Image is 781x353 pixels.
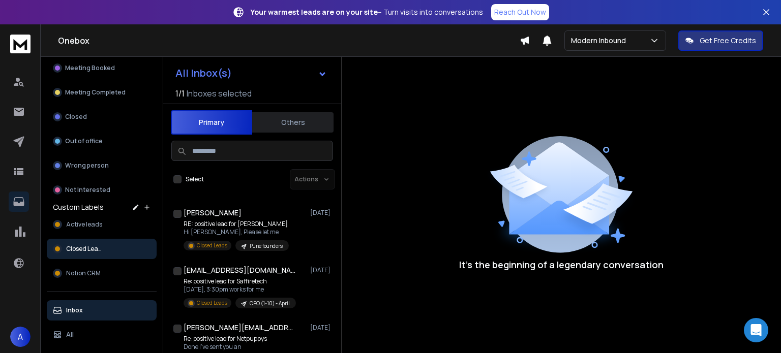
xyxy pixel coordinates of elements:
h3: Custom Labels [53,202,104,212]
button: Others [252,111,334,134]
p: Not Interested [65,186,110,194]
button: Meeting Booked [47,58,157,78]
button: All [47,325,157,345]
p: – Turn visits into conversations [251,7,483,17]
h1: [EMAIL_ADDRESS][DOMAIN_NAME] [184,265,295,275]
span: Closed Leads [66,245,105,253]
button: Active leads [47,214,157,235]
button: Notion CRM [47,263,157,283]
button: All Inbox(s) [167,63,335,83]
p: Re: positive lead for Saffiretech [184,277,296,285]
button: Inbox [47,300,157,320]
p: Done I've sent you an [184,343,305,351]
p: Modern Inbound [571,36,630,46]
button: A [10,327,31,347]
p: Closed Leads [197,242,227,249]
button: Not Interested [47,180,157,200]
p: It’s the beginning of a legendary conversation [459,258,664,272]
p: [DATE] [310,266,333,274]
div: Open Intercom Messenger [744,318,768,342]
p: Meeting Completed [65,88,126,97]
button: Primary [171,110,252,135]
p: CEO (1-10) - April [250,300,290,307]
p: [DATE], 3:30pm works for me [184,285,296,294]
span: Active leads [66,220,102,229]
p: RE: positive lead for [PERSON_NAME] [184,220,289,228]
p: [DATE] [310,209,333,217]
h3: Inboxes selected [187,87,252,100]
button: Closed Leads [47,239,157,259]
button: Get Free Credits [678,30,763,51]
h1: [PERSON_NAME] [184,208,242,218]
span: 1 / 1 [175,87,185,100]
p: Closed [65,113,87,121]
p: Get Free Credits [700,36,756,46]
strong: Your warmest leads are on your site [251,7,378,17]
button: Out of office [47,131,157,151]
h1: [PERSON_NAME][EMAIL_ADDRESS][DOMAIN_NAME] [184,323,295,333]
h1: All Inbox(s) [175,68,232,78]
span: Notion CRM [66,269,101,277]
a: Reach Out Now [491,4,549,20]
p: Re: positive lead for Netpuppys [184,335,305,343]
p: Wrong person [65,162,109,170]
button: Wrong person [47,155,157,176]
p: Pune founders [250,242,283,250]
button: Closed [47,107,157,127]
p: Out of office [65,137,103,145]
p: Hi [PERSON_NAME], Please let me [184,228,289,236]
p: Meeting Booked [65,64,115,72]
h1: Onebox [58,35,520,47]
p: Reach Out Now [494,7,546,17]
p: [DATE] [310,324,333,332]
button: Meeting Completed [47,82,157,103]
label: Select [186,175,204,183]
p: Closed Leads [197,299,227,307]
img: logo [10,35,31,53]
p: Inbox [66,306,83,314]
p: All [66,331,74,339]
